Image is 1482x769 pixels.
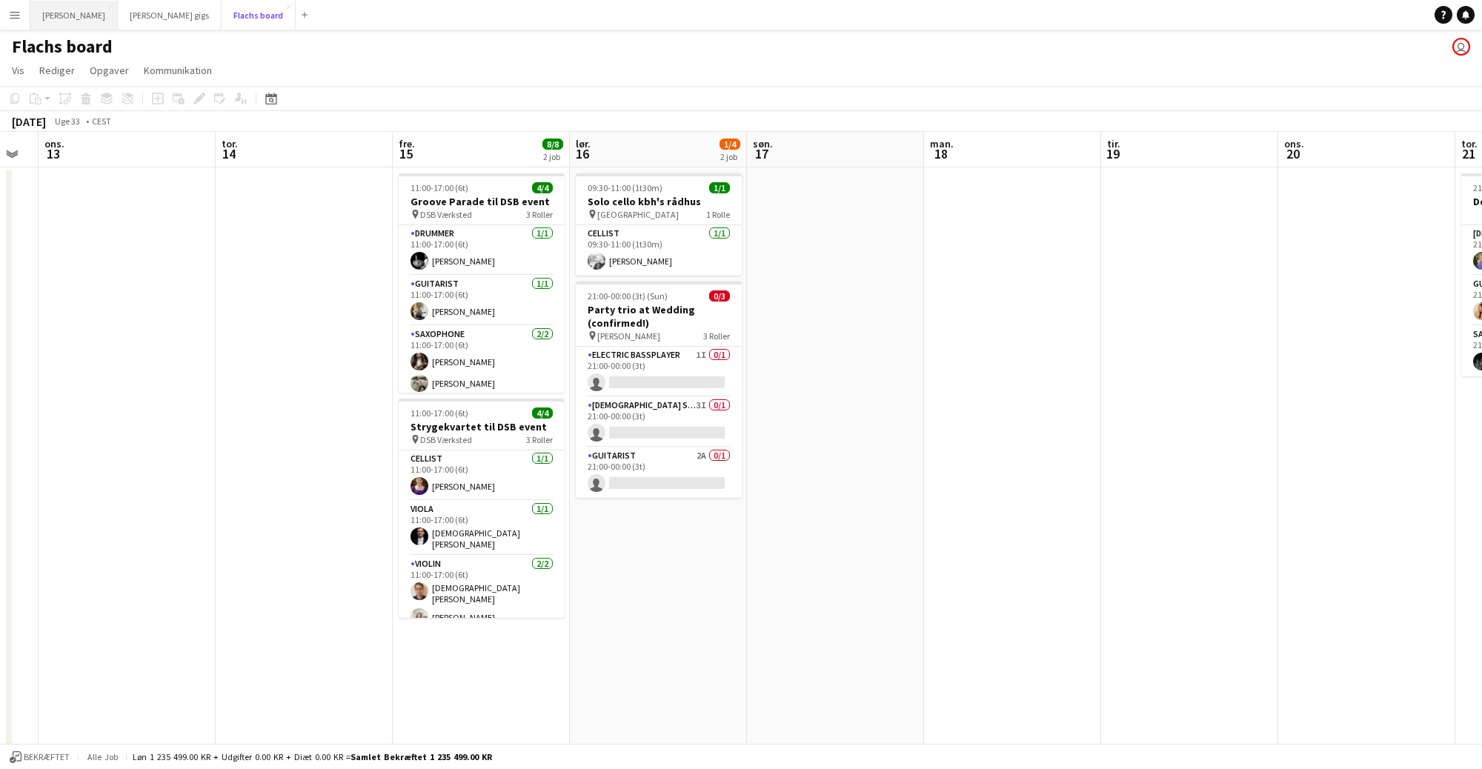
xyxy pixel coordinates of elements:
span: tir. [1107,137,1120,150]
h1: Flachs board [12,36,113,58]
span: 4/4 [532,182,553,193]
span: 1/4 [720,139,740,150]
span: søn. [753,137,773,150]
span: 13 [42,145,64,162]
span: ons. [1284,137,1304,150]
span: ons. [44,137,64,150]
app-card-role: Drummer1/111:00-17:00 (6t)[PERSON_NAME] [399,225,565,276]
span: DSB Værksted [420,434,472,445]
a: Kommunikation [138,61,218,80]
span: 11:00-17:00 (6t) [411,182,468,193]
span: Bekræftet [24,752,70,762]
span: 14 [219,145,238,162]
span: 15 [396,145,415,162]
span: 0/3 [709,290,730,302]
span: 1/1 [709,182,730,193]
h3: Solo cello kbh's rådhus [576,195,742,208]
span: 09:30-11:00 (1t30m) [588,182,662,193]
span: 20 [1282,145,1304,162]
button: [PERSON_NAME] gigs [118,1,222,30]
a: Opgaver [84,61,135,80]
app-card-role: Viola1/111:00-17:00 (6t)[DEMOGRAPHIC_DATA][PERSON_NAME] [399,501,565,556]
span: Samlet bekræftet 1 235 499.00 KR [350,751,492,762]
app-card-role: [DEMOGRAPHIC_DATA] Singer3I0/121:00-00:00 (3t) [576,397,742,447]
span: DSB Værksted [420,209,472,220]
app-job-card: 11:00-17:00 (6t)4/4Groove Parade til DSB event DSB Værksted3 RollerDrummer1/111:00-17:00 (6t)[PER... [399,173,565,393]
span: Rediger [39,64,75,77]
app-job-card: 09:30-11:00 (1t30m)1/1Solo cello kbh's rådhus [GEOGRAPHIC_DATA]1 RolleCellist1/109:30-11:00 (1t30... [576,173,742,276]
span: 3 Roller [703,330,730,342]
div: [DATE] [12,114,46,129]
span: [GEOGRAPHIC_DATA] [597,209,679,220]
h3: Strygekvartet til DSB event [399,420,565,433]
span: 3 Roller [526,434,553,445]
app-card-role: Guitarist1/111:00-17:00 (6t)[PERSON_NAME] [399,276,565,326]
span: 1 Rolle [706,209,730,220]
button: [PERSON_NAME] [30,1,118,30]
a: Vis [6,61,30,80]
app-card-role: Electric Bassplayer1I0/121:00-00:00 (3t) [576,347,742,397]
span: 21 [1459,145,1478,162]
span: 21:00-00:00 (3t) (Sun) [588,290,668,302]
span: 19 [1105,145,1120,162]
span: man. [930,137,954,150]
button: Flachs board [222,1,296,30]
span: tor. [222,137,238,150]
span: 8/8 [542,139,563,150]
span: tor. [1461,137,1478,150]
app-card-role: Cellist1/111:00-17:00 (6t)[PERSON_NAME] [399,450,565,501]
span: lør. [576,137,591,150]
a: Rediger [33,61,81,80]
span: 17 [751,145,773,162]
app-user-avatar: Frederik Flach [1452,38,1470,56]
app-job-card: 11:00-17:00 (6t)4/4Strygekvartet til DSB event DSB Værksted3 RollerCellist1/111:00-17:00 (6t)[PER... [399,399,565,618]
app-card-role: Guitarist2A0/121:00-00:00 (3t) [576,447,742,498]
div: CEST [92,116,111,127]
span: 11:00-17:00 (6t) [411,407,468,419]
button: Bekræftet [7,749,72,765]
div: Løn 1 235 499.00 KR + Udgifter 0.00 KR + Diæt 0.00 KR = [133,751,492,762]
h3: Party trio at Wedding (confirmed!) [576,303,742,330]
div: 2 job [543,151,562,162]
h3: Groove Parade til DSB event [399,195,565,208]
span: 16 [574,145,591,162]
span: Kommunikation [144,64,212,77]
app-card-role: Saxophone2/211:00-17:00 (6t)[PERSON_NAME][PERSON_NAME] [399,326,565,398]
span: Opgaver [90,64,129,77]
app-card-role: Violin2/211:00-17:00 (6t)[DEMOGRAPHIC_DATA][PERSON_NAME][PERSON_NAME] [399,556,565,632]
span: Alle job [84,751,120,762]
span: Uge 33 [49,116,86,127]
span: fre. [399,137,415,150]
span: [PERSON_NAME] [597,330,660,342]
div: 2 job [720,151,740,162]
span: 4/4 [532,407,553,419]
span: Vis [12,64,24,77]
app-job-card: 21:00-00:00 (3t) (Sun)0/3Party trio at Wedding (confirmed!) [PERSON_NAME]3 RollerElectric Basspla... [576,282,742,498]
app-card-role: Cellist1/109:30-11:00 (1t30m)[PERSON_NAME] [576,225,742,276]
span: 3 Roller [526,209,553,220]
span: 18 [928,145,954,162]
